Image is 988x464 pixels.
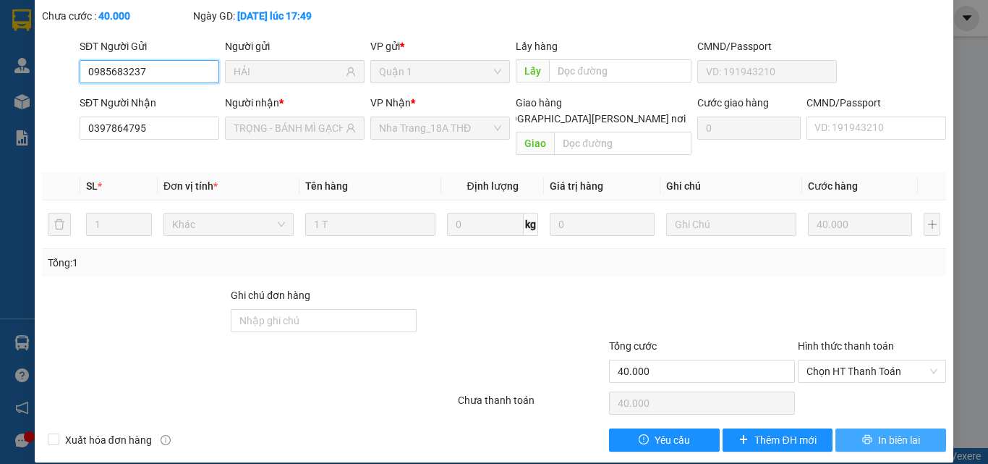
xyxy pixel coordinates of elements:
[234,64,343,80] input: Tên người gửi
[456,392,608,418] div: Chưa thanh toán
[193,8,341,24] div: Ngày GD:
[697,97,769,109] label: Cước giao hàng
[516,132,554,155] span: Giao
[370,38,510,54] div: VP gửi
[59,432,158,448] span: Xuất hóa đơn hàng
[516,97,562,109] span: Giao hàng
[346,123,356,133] span: user
[835,429,946,452] button: printerIn biên lai
[808,213,912,236] input: 0
[225,95,365,111] div: Người nhận
[878,432,920,448] span: In biên lai
[80,95,219,111] div: SĐT Người Nhận
[655,432,690,448] span: Yêu cầu
[488,111,691,127] span: [GEOGRAPHIC_DATA][PERSON_NAME] nơi
[379,61,501,83] span: Quận 1
[609,429,720,452] button: exclamation-circleYêu cầu
[172,214,285,235] span: Khác
[549,59,691,83] input: Dọc đường
[80,38,219,54] div: SĐT Người Gửi
[697,60,837,83] input: VD: 191943210
[697,38,837,54] div: CMND/Passport
[86,180,98,192] span: SL
[806,95,946,111] div: CMND/Passport
[42,8,190,24] div: Chưa cước :
[738,434,749,446] span: plus
[379,117,501,139] span: Nha Trang_18A THĐ
[48,255,383,271] div: Tổng: 1
[639,434,649,446] span: exclamation-circle
[550,213,654,236] input: 0
[550,180,603,192] span: Giá trị hàng
[163,180,218,192] span: Đơn vị tính
[346,67,356,77] span: user
[798,340,894,352] label: Hình thức thanh toán
[161,435,171,445] span: info-circle
[516,41,558,52] span: Lấy hàng
[609,340,657,352] span: Tổng cước
[723,429,833,452] button: plusThêm ĐH mới
[524,213,538,236] span: kg
[660,172,802,201] th: Ghi chú
[754,432,816,448] span: Thêm ĐH mới
[234,120,343,136] input: Tên người nhận
[225,38,365,54] div: Người gửi
[554,132,691,155] input: Dọc đường
[98,10,130,22] b: 40.000
[305,180,348,192] span: Tên hàng
[48,213,71,236] button: delete
[305,213,435,236] input: VD: Bàn, Ghế
[806,360,937,382] span: Chọn HT Thanh Toán
[808,180,858,192] span: Cước hàng
[237,10,312,22] b: [DATE] lúc 17:49
[924,213,940,236] button: plus
[231,290,310,301] label: Ghi chú đơn hàng
[370,97,411,109] span: VP Nhận
[666,213,796,236] input: Ghi Chú
[516,59,549,83] span: Lấy
[231,309,417,332] input: Ghi chú đơn hàng
[697,117,801,140] input: Cước giao hàng
[467,180,518,192] span: Định lượng
[862,434,872,446] span: printer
